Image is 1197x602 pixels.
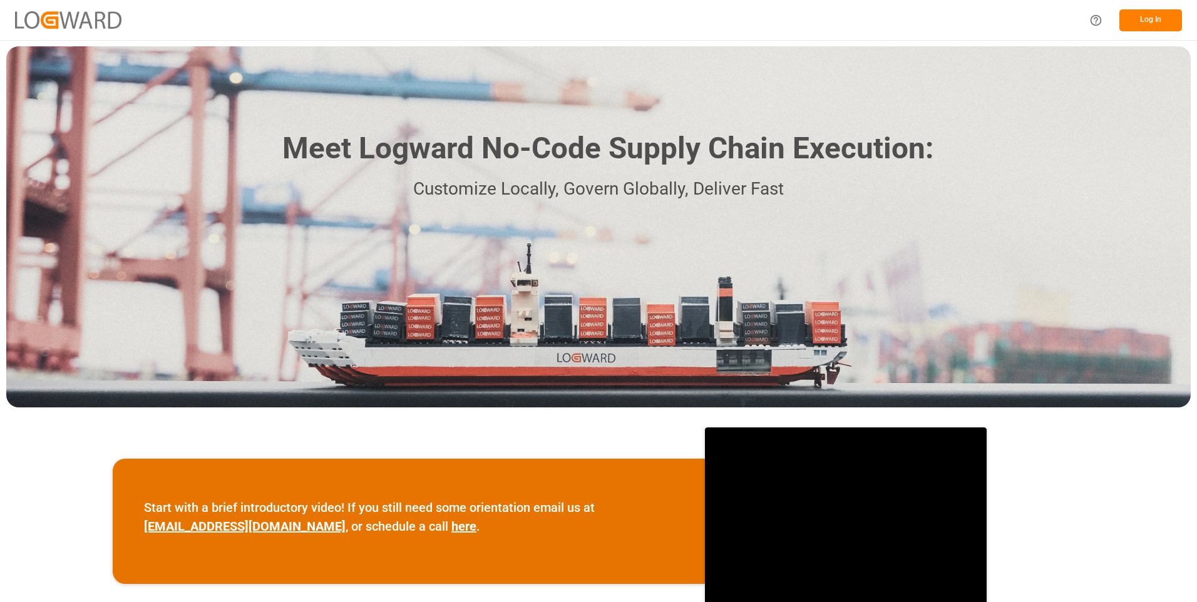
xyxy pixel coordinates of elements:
[15,11,121,28] img: Logward_new_orange.png
[144,519,346,534] a: [EMAIL_ADDRESS][DOMAIN_NAME]
[264,175,933,203] p: Customize Locally, Govern Globally, Deliver Fast
[144,498,674,536] p: Start with a brief introductory video! If you still need some orientation email us at , or schedu...
[1119,9,1182,31] button: Log In
[1082,6,1110,34] button: Help Center
[282,126,933,171] h1: Meet Logward No-Code Supply Chain Execution:
[451,519,476,534] a: here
